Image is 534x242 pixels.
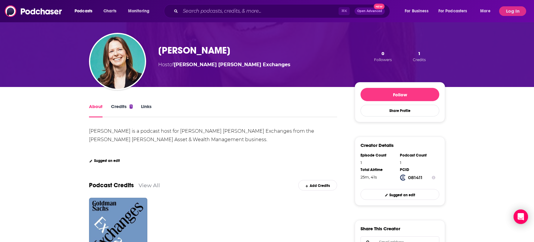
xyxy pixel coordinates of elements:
[100,6,120,16] a: Charts
[361,175,377,179] span: 25 minutes, 41 seconds
[514,209,528,224] div: Open Intercom Messenger
[400,167,435,172] div: PCID
[90,34,145,89] img: Betsy Gorton
[405,7,428,15] span: For Business
[361,153,396,158] div: Episode Count
[400,6,436,16] button: open menu
[170,4,396,18] div: Search podcasts, credits, & more...
[374,57,392,62] span: Followers
[361,142,394,148] h3: Creator Details
[139,182,160,188] a: View All
[432,175,435,181] button: Show Info
[400,160,435,165] div: 1
[298,180,337,191] div: Add Credits
[141,104,152,117] a: Links
[499,6,526,16] button: Log In
[413,57,426,62] span: Credits
[111,104,133,117] a: Credits1
[89,181,134,189] a: Podcast Credits
[169,62,290,67] span: of
[158,62,169,67] span: Host
[130,104,133,109] div: 1
[361,167,396,172] div: Total Airtime
[361,88,439,101] button: Follow
[339,7,350,15] span: ⌘ K
[480,7,490,15] span: More
[128,7,149,15] span: Monitoring
[476,6,498,16] button: open menu
[361,160,396,165] div: 1
[75,7,92,15] span: Podcasts
[361,189,439,200] div: Suggest an edit
[372,50,394,62] button: 0Followers
[400,153,435,158] div: Podcast Count
[438,7,467,15] span: For Podcasters
[180,6,339,16] input: Search podcasts, credits, & more...
[361,226,400,231] h3: Share This Creator
[103,7,116,15] span: Charts
[357,10,382,13] span: Open Advanced
[418,51,421,56] span: 1
[400,175,406,181] img: Podchaser Creator ID logo
[411,50,428,62] button: 1Credits
[5,5,63,17] img: Podchaser - Follow, Share and Rate Podcasts
[70,6,100,16] button: open menu
[374,4,385,9] span: New
[354,8,385,15] button: Open AdvancedNew
[382,51,384,56] span: 0
[174,62,290,67] a: Goldman Sachs Exchanges
[434,6,476,16] button: open menu
[124,6,157,16] button: open menu
[89,104,103,117] a: About
[89,159,120,163] div: Suggest an edit
[89,128,315,142] div: [PERSON_NAME] is a podcast host for [PERSON_NAME] [PERSON_NAME] Exchanges from the [PERSON_NAME] ...
[408,175,422,180] strong: 081411
[361,105,439,116] button: Share Profile
[158,45,230,56] h1: [PERSON_NAME]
